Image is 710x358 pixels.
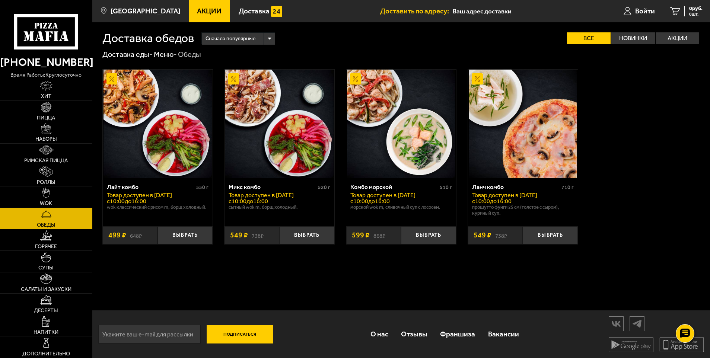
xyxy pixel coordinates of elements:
[22,351,70,357] span: Дополнительно
[111,7,180,15] span: [GEOGRAPHIC_DATA]
[495,231,507,239] s: 738 ₽
[178,50,201,60] div: Обеды
[252,231,264,239] s: 738 ₽
[352,231,370,239] span: 599 ₽
[98,325,201,343] input: Укажите ваш e-mail для рассылки
[523,226,578,244] button: Выбрать
[392,192,416,199] span: в [DATE]
[318,184,330,191] span: 520 г
[347,70,455,178] img: Комбо морской
[21,287,71,292] span: Салаты и закуски
[472,183,560,191] div: Ланч комбо
[207,325,273,343] button: Подписаться
[34,330,58,335] span: Напитки
[472,192,514,199] span: Товар доступен
[229,204,330,210] p: Сытный Wok M, Борщ холодный.
[130,231,142,239] s: 648 ₽
[609,317,623,330] img: vk
[34,308,58,313] span: Десерты
[149,192,172,199] span: в [DATE]
[401,226,456,244] button: Выбрать
[434,322,481,346] a: Франшиза
[474,231,491,239] span: 549 ₽
[197,7,222,15] span: Акции
[514,192,537,199] span: в [DATE]
[630,317,644,330] img: tg
[35,244,57,249] span: Горячее
[350,204,452,210] p: Морской Wok M, Сливочный суп с лососем.
[611,32,655,44] label: Новинки
[468,70,578,178] a: АкционныйЛанч комбо
[440,184,452,191] span: 510 г
[689,6,703,11] span: 0 руб.
[103,70,213,178] a: АкционныйЛайт комбо
[106,73,118,84] img: Акционный
[24,158,68,163] span: Римская пицца
[279,226,334,244] button: Выбрать
[350,198,390,205] span: c 10:00 до 16:00
[37,115,55,121] span: Пицца
[380,7,453,15] span: Доставить по адресу:
[104,70,212,178] img: Лайт комбо
[37,223,55,228] span: Обеды
[225,70,334,178] a: АкционныйМикс комбо
[656,32,699,44] label: Акции
[230,231,248,239] span: 549 ₽
[364,322,395,346] a: О нас
[472,198,512,205] span: c 10:00 до 16:00
[567,32,611,44] label: Все
[271,192,294,199] span: в [DATE]
[482,322,525,346] a: Вакансии
[35,137,57,142] span: Наборы
[229,183,316,191] div: Микс комбо
[38,265,54,271] span: Супы
[472,204,574,216] p: Прошутто Фунги 25 см (толстое с сыром), Куриный суп.
[107,204,208,210] p: Wok классический с рисом M, Борщ холодный.
[157,226,213,244] button: Выбрать
[41,94,51,99] span: Хит
[228,73,239,84] img: Акционный
[229,198,268,205] span: c 10:00 до 16:00
[469,70,577,178] img: Ланч комбо
[107,183,194,191] div: Лайт комбо
[689,12,703,16] span: 0 шт.
[40,201,52,206] span: WOK
[395,322,434,346] a: Отзывы
[154,50,177,59] a: Меню-
[472,73,483,84] img: Акционный
[108,231,126,239] span: 499 ₽
[350,73,361,84] img: Акционный
[453,4,595,18] input: Ваш адрес доставки
[196,184,208,191] span: 550 г
[206,32,255,46] span: Сначала популярные
[373,231,385,239] s: 868 ₽
[102,50,153,59] a: Доставка еды-
[271,6,282,17] img: 15daf4d41897b9f0e9f617042186c801.svg
[102,32,194,44] h1: Доставка обедов
[350,183,438,191] div: Комбо морской
[229,192,271,199] span: Товар доступен
[225,70,334,178] img: Микс комбо
[635,7,655,15] span: Войти
[561,184,574,191] span: 710 г
[350,192,392,199] span: Товар доступен
[37,180,55,185] span: Роллы
[107,198,146,205] span: c 10:00 до 16:00
[239,7,270,15] span: Доставка
[346,70,456,178] a: АкционныйКомбо морской
[107,192,149,199] span: Товар доступен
